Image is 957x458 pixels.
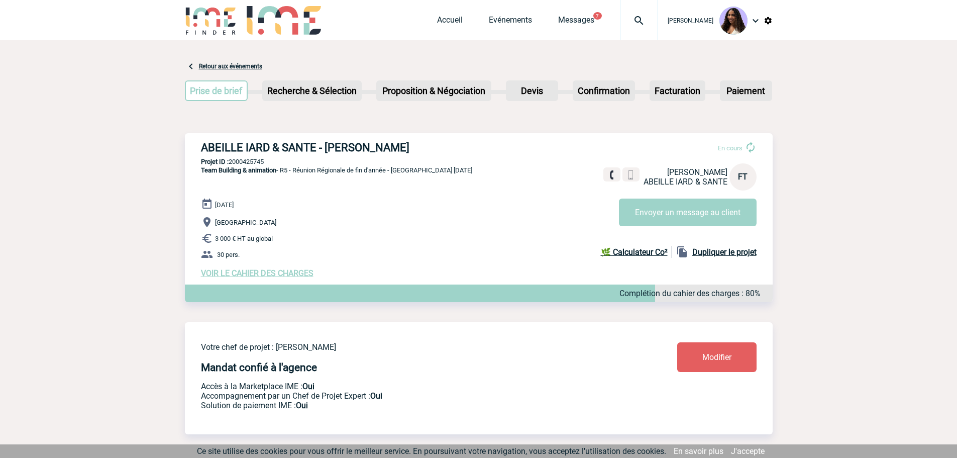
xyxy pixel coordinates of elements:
p: Proposition & Négociation [377,81,490,100]
a: Evénements [489,15,532,29]
b: Oui [302,382,314,391]
a: J'accepte [731,446,765,456]
p: Prestation payante [201,391,618,401]
a: Messages [558,15,594,29]
img: fixe.png [607,170,616,179]
span: FT [738,172,748,181]
span: ABEILLE IARD & SANTE [644,177,727,187]
span: [DATE] [215,201,234,209]
p: Votre chef de projet : [PERSON_NAME] [201,342,618,352]
p: Facturation [651,81,704,100]
span: [GEOGRAPHIC_DATA] [215,219,276,226]
span: Ce site utilise des cookies pour vous offrir le meilleur service. En poursuivant votre navigation... [197,446,666,456]
a: En savoir plus [674,446,723,456]
span: Team Building & animation [201,166,276,174]
h4: Mandat confié à l'agence [201,361,317,374]
b: Oui [296,401,308,410]
span: [PERSON_NAME] [667,167,727,177]
p: 2000425745 [185,158,773,165]
a: VOIR LE CAHIER DES CHARGES [201,268,313,278]
b: 🌿 Calculateur Co² [601,247,668,257]
b: Dupliquer le projet [692,247,757,257]
h3: ABEILLE IARD & SANTE - [PERSON_NAME] [201,141,502,154]
button: 7 [593,12,602,20]
b: Oui [370,391,382,401]
img: portable.png [626,170,635,179]
b: Projet ID : [201,158,229,165]
span: En cours [718,144,742,152]
img: file_copy-black-24dp.png [676,246,688,258]
button: Envoyer un message au client [619,199,757,226]
p: Paiement [721,81,771,100]
p: Accès à la Marketplace IME : [201,382,618,391]
a: Retour aux événements [199,63,262,70]
p: Devis [507,81,557,100]
a: 🌿 Calculateur Co² [601,246,672,258]
p: Conformité aux process achat client, Prise en charge de la facturation, Mutualisation de plusieur... [201,401,618,410]
p: Prise de brief [186,81,247,100]
span: [PERSON_NAME] [668,17,713,24]
span: 3 000 € HT au global [215,235,273,242]
span: 30 pers. [217,251,240,258]
p: Recherche & Sélection [263,81,361,100]
span: - R5 - Réunion Régionale de fin d'année - [GEOGRAPHIC_DATA] [DATE] [201,166,472,174]
p: Confirmation [574,81,634,100]
img: 131234-0.jpg [719,7,748,35]
span: Modifier [702,352,731,362]
a: Accueil [437,15,463,29]
img: IME-Finder [185,6,237,35]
